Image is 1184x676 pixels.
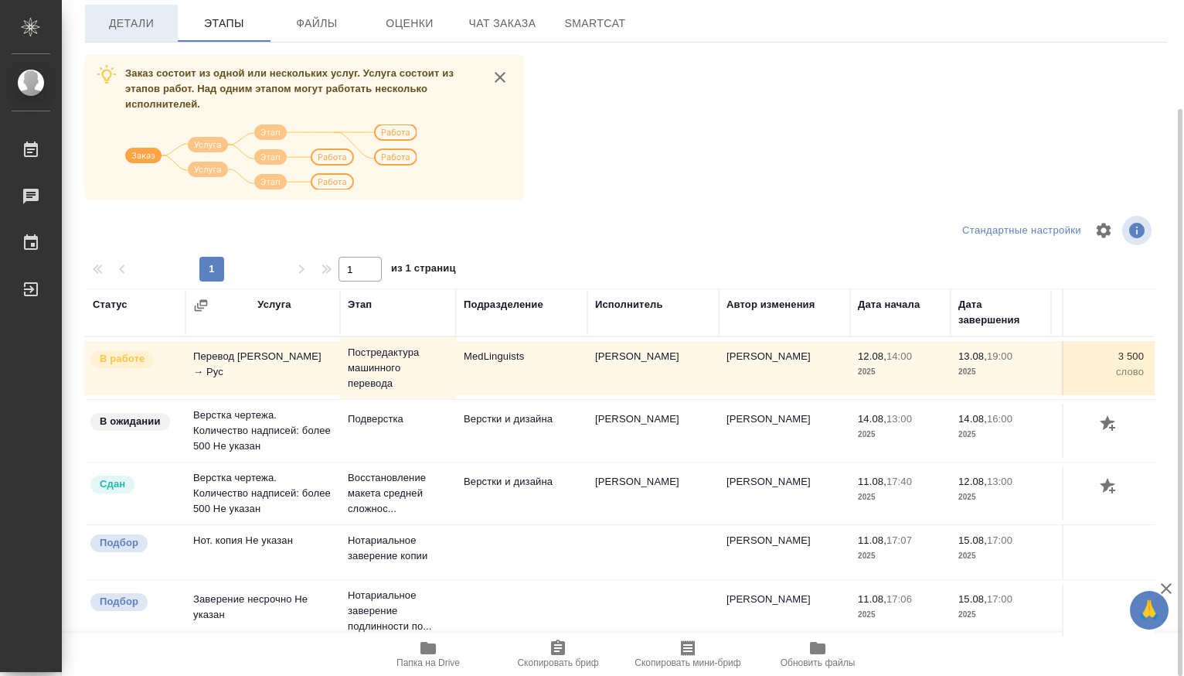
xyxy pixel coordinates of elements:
p: 17:06 [886,593,912,605]
td: Верстка чертежа. Количество надписей: более 500 Не указан [185,400,340,462]
button: Добавить оценку [1096,474,1122,500]
span: Оценки [373,14,447,33]
div: Автор изменения [726,297,815,312]
span: Этапы [187,14,261,33]
p: 17 [1059,411,1144,427]
p: Постредактура машинного перевода [348,345,448,391]
p: шт [1059,427,1144,442]
button: Сгруппировать [193,298,209,313]
td: MedLinguists [456,341,587,395]
span: Папка на Drive [396,657,460,668]
p: 14.08, [858,413,886,425]
p: 0 [1059,533,1144,548]
p: 15.08, [958,593,987,605]
span: Чат заказа [465,14,539,33]
p: Подбор [100,594,138,609]
div: Статус [93,297,128,312]
td: [PERSON_NAME] [719,404,850,458]
div: Этап [348,297,372,312]
p: 17:40 [886,476,912,487]
p: док. [1059,607,1144,623]
p: 2025 [858,427,943,442]
span: 🙏 [1136,594,1162,626]
button: Добавить оценку [1096,411,1122,438]
span: из 1 страниц [391,259,456,282]
p: В ожидании [100,414,161,429]
td: [PERSON_NAME] [719,584,850,638]
p: не указано [1059,548,1144,564]
td: [PERSON_NAME] [719,466,850,521]
td: Нот. копия Не указан [185,525,340,579]
p: Подбор [100,535,138,551]
p: слово [1059,364,1144,380]
button: Обновить файлы [753,633,883,676]
p: 2025 [958,364,1043,380]
td: Заверение несрочно Не указан [185,584,340,638]
div: Услуга [257,297,291,312]
p: В работе [100,351,145,367]
td: Верстки и дизайна [456,404,587,458]
div: Подразделение [464,297,543,312]
div: Дата завершения [958,297,1043,328]
p: Нотариальное заверение подлинности по... [348,588,448,634]
p: 2025 [958,548,1043,564]
p: 14.08, [958,413,987,425]
button: close [488,66,512,89]
p: 15.08, [958,534,987,546]
p: 13:00 [886,413,912,425]
span: Обновить файлы [781,657,856,668]
p: 3 500 [1059,349,1144,364]
td: [PERSON_NAME] [719,341,850,395]
p: 17 [1059,474,1144,490]
span: Скопировать бриф [517,657,598,668]
p: 17:00 [987,534,1012,546]
p: Подверстка [348,411,448,427]
button: Скопировать бриф [493,633,623,676]
td: [PERSON_NAME] [587,341,719,395]
span: Посмотреть информацию [1122,216,1155,245]
p: Сдан [100,476,125,492]
span: Скопировать мини-бриф [635,657,740,668]
p: 0 [1059,592,1144,607]
span: Файлы [280,14,354,33]
td: Верстка чертежа. Количество надписей: более 500 Не указан [185,463,340,524]
p: 2025 [858,607,943,623]
button: Скопировать мини-бриф [623,633,753,676]
p: 2025 [958,490,1043,505]
td: Верстки и дизайна [456,466,587,521]
p: 11.08, [858,534,886,546]
p: 17:00 [987,593,1012,605]
span: SmartCat [558,14,632,33]
p: 2025 [958,607,1043,623]
div: Исполнитель [595,297,663,312]
p: 13:00 [987,476,1012,487]
button: 🙏 [1130,591,1169,630]
span: Настроить таблицу [1085,212,1122,249]
p: 2025 [958,427,1043,442]
div: Дата начала [858,297,920,312]
p: 16:00 [987,413,1012,425]
td: [PERSON_NAME] [587,466,719,521]
div: split button [958,219,1085,243]
span: Детали [94,14,168,33]
p: Страница А4 [1059,490,1144,505]
p: 2025 [858,490,943,505]
td: [PERSON_NAME] [587,404,719,458]
p: 11.08, [858,476,886,487]
td: Перевод [PERSON_NAME] → Рус [185,341,340,395]
p: 2025 [858,364,943,380]
p: 11.08, [858,593,886,605]
p: 12.08, [958,476,987,487]
td: [PERSON_NAME] [719,525,850,579]
p: 19:00 [987,350,1012,362]
p: 2025 [858,548,943,564]
p: Восстановление макета средней сложнос... [348,470,448,517]
p: Нотариальное заверение копии [348,533,448,564]
p: 13.08, [958,350,987,362]
button: Папка на Drive [363,633,493,676]
p: 14:00 [886,350,912,362]
p: 12.08, [858,350,886,362]
p: 17:07 [886,534,912,546]
span: Заказ состоит из одной или нескольких услуг. Услуга состоит из этапов работ. Над одним этапом мог... [125,67,454,110]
